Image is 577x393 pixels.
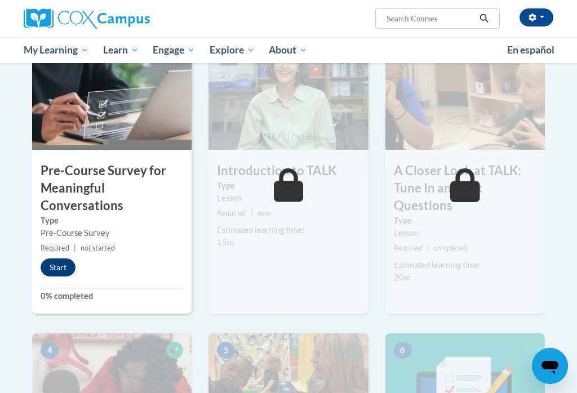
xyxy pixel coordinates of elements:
a: Explore [202,37,262,63]
span: not started [81,244,115,252]
span: new [258,209,271,217]
span: Required [394,244,423,252]
span: 4 [41,342,59,359]
img: Course Image [32,37,192,150]
label: Type [41,215,183,227]
label: Type [217,180,359,192]
span: My Learning [24,43,88,57]
a: Learn [96,37,146,63]
span: En español [507,44,554,56]
img: Cox Campus [24,8,150,29]
div: Pre-Course Survey [41,227,183,239]
span: Engage [153,43,195,57]
div: Estimated learning time: [394,259,536,271]
span: Required [41,244,69,252]
span: Explore [210,43,255,57]
div: Lesson [394,227,536,239]
span: Learn [103,43,139,57]
div: Main menu [15,37,562,63]
a: My Learning [16,37,96,63]
label: 0% completed [41,290,183,302]
span: | [251,209,253,217]
iframe: Button to launch messaging window [532,348,568,384]
input: Search Courses [385,12,476,25]
h3: Introduction to TALK [208,162,368,180]
span: 6 [394,342,412,359]
img: Course Image [385,37,545,150]
a: Cox Campus [24,8,189,29]
button: Start [41,258,76,276]
span: | [427,244,429,252]
span: 20m [394,273,411,282]
a: About [262,37,315,63]
a: Engage [145,37,202,63]
img: Course Image [208,37,368,150]
h3: A Closer Look at TALK: Tune In and Ask Questions [385,162,545,214]
a: En español [500,38,562,62]
button: Search [476,12,492,25]
label: Type [394,215,536,227]
span: Required [217,209,246,217]
h3: Pre-Course Survey for Meaningful Conversations [32,162,192,214]
span: | [74,244,76,252]
span: About [269,43,307,57]
span: 5 [217,342,235,359]
span: 15m [217,238,234,247]
span: completed [434,244,467,252]
div: Estimated learning time: [217,224,359,236]
button: Account Settings [520,8,553,26]
div: Lesson [217,192,359,204]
